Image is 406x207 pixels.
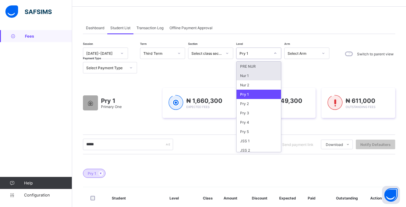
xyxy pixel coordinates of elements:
div: Pry 4 [237,118,281,127]
span: Fees [25,34,72,39]
span: Dashboard [86,26,104,30]
span: ₦ 1,660,300 [186,97,222,104]
label: Switch to parent view [357,52,394,56]
div: PRE NUR [237,62,281,71]
span: Arm [284,42,290,45]
span: Student List [110,26,130,30]
div: Pry 5 [237,127,281,136]
div: Nur 2 [237,80,281,90]
div: Select Payment Type [86,66,126,70]
span: Notify Defaulters [360,142,391,147]
div: Third Term [143,51,174,56]
span: Section [188,42,197,45]
img: outstanding-1.146d663e52f09953f639664a84e30106.svg [328,95,342,110]
span: Download [326,142,343,147]
div: JSS 1 [237,136,281,146]
div: Pry 3 [237,108,281,118]
div: JSS 2 [237,146,281,155]
button: Open asap [382,186,400,204]
span: Expected Fees [186,105,209,109]
div: Nur 1 [237,71,281,80]
span: Pry 1 [101,97,122,104]
span: Term [140,42,147,45]
img: expected-1.03dd87d44185fb6c27cc9b2570c10499.svg [169,95,183,110]
div: [DATE]-[DATE] [86,51,117,56]
span: Level [236,42,243,45]
span: Offline Payment Approval [169,26,212,30]
div: Select class section [191,51,222,56]
span: Send payment link [282,142,313,147]
span: Outstanding Fees [346,105,375,109]
span: ₦ 611,000 [346,97,375,104]
span: Configuration [24,193,72,197]
div: Pry 1 [237,90,281,99]
div: Pry 2 [237,99,281,108]
span: Pry 1 [88,171,96,176]
div: Pry 1 [240,51,270,56]
span: ₦ 1,049,300 [266,97,302,104]
span: Session [83,42,93,45]
span: Payment Type [83,57,101,60]
span: Help [24,181,72,185]
span: Primary One [101,104,122,109]
div: Select Arm [288,51,318,56]
img: safsims [5,5,52,18]
span: Transaction Log [136,26,163,30]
